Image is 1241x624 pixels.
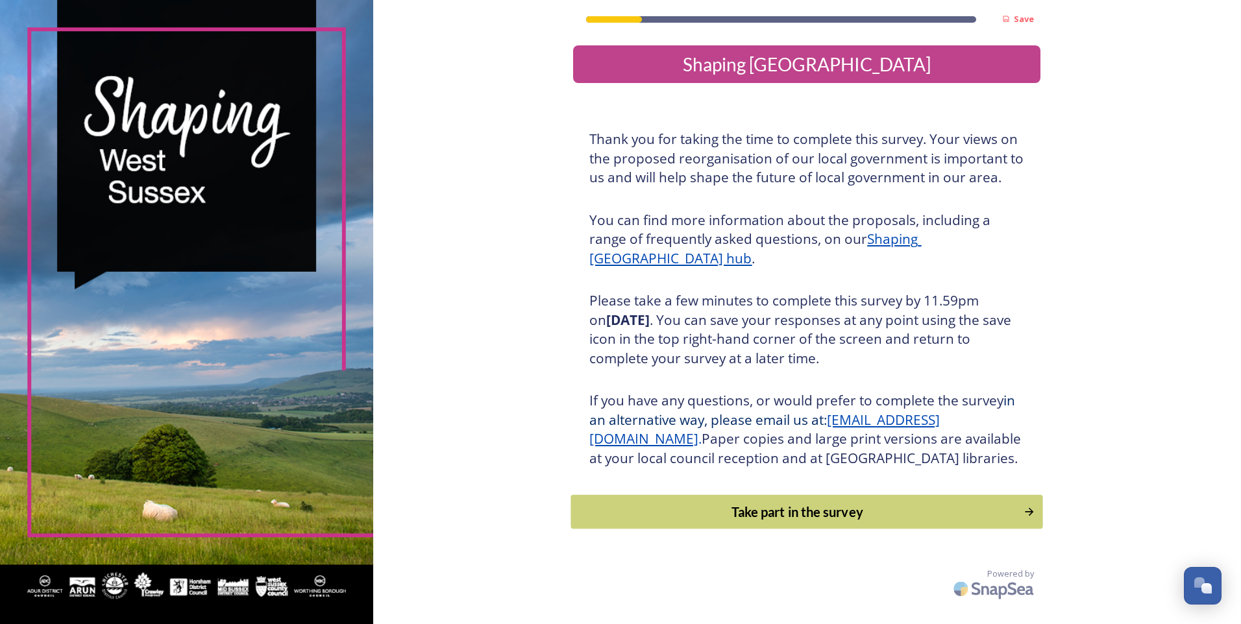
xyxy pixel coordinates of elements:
[571,495,1043,529] button: Continue
[987,568,1034,580] span: Powered by
[1184,567,1222,605] button: Open Chat
[578,502,1017,522] div: Take part in the survey
[578,51,1035,78] div: Shaping [GEOGRAPHIC_DATA]
[950,573,1040,604] img: SnapSea Logo
[589,391,1018,429] span: in an alternative way, please email us at:
[1014,13,1034,25] strong: Save
[589,130,1024,187] h3: Thank you for taking the time to complete this survey. Your views on the proposed reorganisation ...
[589,211,1024,269] h3: You can find more information about the proposals, including a range of frequently asked question...
[589,411,940,448] a: [EMAIL_ADDRESS][DOMAIN_NAME]
[698,429,702,448] span: .
[589,391,1024,468] h3: If you have any questions, or would prefer to complete the survey Paper copies and large print ve...
[589,291,1024,368] h3: Please take a few minutes to complete this survey by 11.59pm on . You can save your responses at ...
[606,311,650,329] strong: [DATE]
[589,230,921,267] a: Shaping [GEOGRAPHIC_DATA] hub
